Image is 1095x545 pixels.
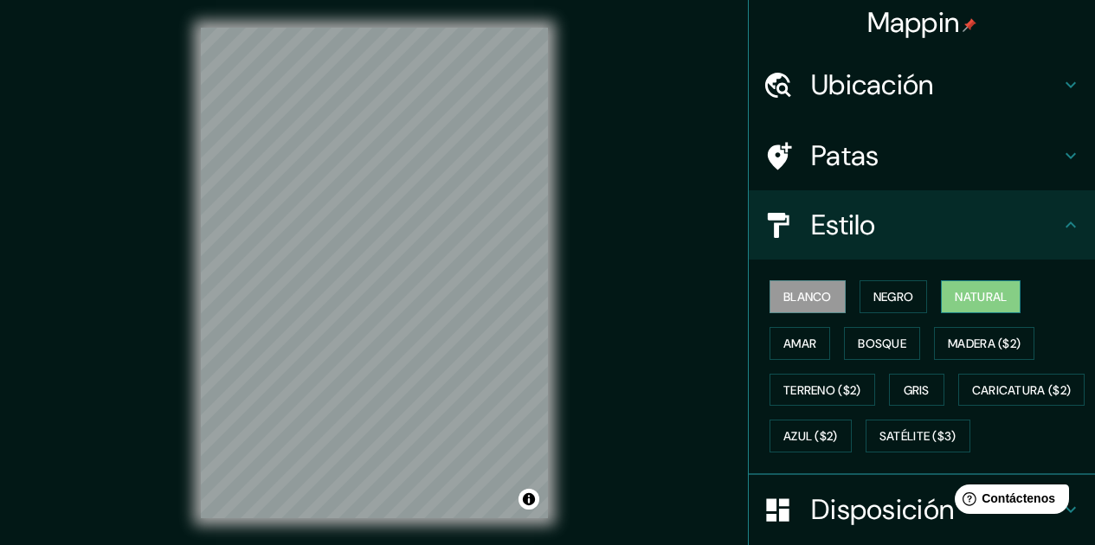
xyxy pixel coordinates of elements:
[749,50,1095,119] div: Ubicación
[889,374,944,407] button: Gris
[934,327,1034,360] button: Madera ($2)
[783,429,838,445] font: Azul ($2)
[948,336,1021,351] font: Madera ($2)
[749,121,1095,190] div: Patas
[963,18,976,32] img: pin-icon.png
[879,429,957,445] font: Satélite ($3)
[941,478,1076,526] iframe: Lanzador de widgets de ayuda
[770,327,830,360] button: Amar
[958,374,1085,407] button: Caricatura ($2)
[941,280,1021,313] button: Natural
[749,475,1095,544] div: Disposición
[873,289,914,305] font: Negro
[904,382,930,398] font: Gris
[858,336,906,351] font: Bosque
[783,336,816,351] font: Amar
[783,382,861,398] font: Terreno ($2)
[770,420,852,452] button: Azul ($2)
[770,280,846,313] button: Blanco
[519,489,539,510] button: Activar o desactivar atribución
[811,67,934,103] font: Ubicación
[811,138,879,174] font: Patas
[867,4,960,41] font: Mappin
[866,420,970,452] button: Satélite ($3)
[811,207,876,243] font: Estilo
[770,374,875,407] button: Terreno ($2)
[955,289,1007,305] font: Natural
[972,382,1072,398] font: Caricatura ($2)
[749,190,1095,260] div: Estilo
[811,491,954,528] font: Disposición
[844,327,920,360] button: Bosque
[860,280,928,313] button: Negro
[783,289,832,305] font: Blanco
[201,28,548,518] canvas: Mapa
